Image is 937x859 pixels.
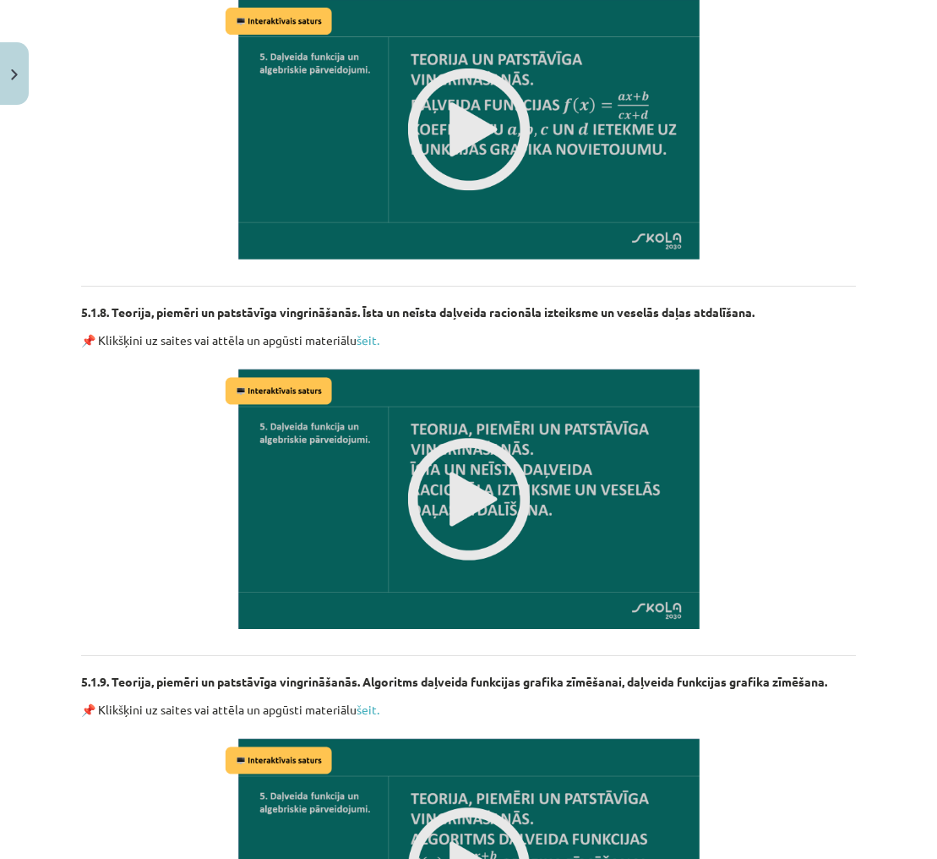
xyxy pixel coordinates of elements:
[81,304,755,320] strong: 5.1.8. Teorija, piemēri un patstāvīga vingrināšanās. Īsta un neīsta daļveida racionāla izteiksme ...
[81,701,856,719] p: 📌 Klikšķini uz saites vai attēla un apgūsti materiālu
[357,702,379,717] a: šeit.
[357,332,379,347] a: šeit.
[11,69,18,80] img: icon-close-lesson-0947bae3869378f0d4975bcd49f059093ad1ed9edebbc8119c70593378902aed.svg
[81,331,856,349] p: 📌 Klikšķini uz saites vai attēla un apgūsti materiālu
[81,674,827,689] strong: 5.1.9. Teorija, piemēri un patstāvīga vingrināšanās. Algoritms daļveida funkcijas grafika zīmēšan...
